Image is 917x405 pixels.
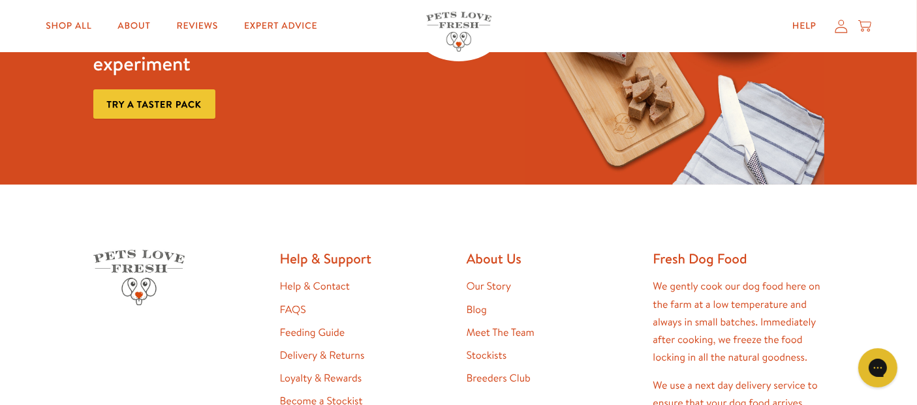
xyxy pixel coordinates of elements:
[467,371,531,385] a: Breeders Club
[280,250,451,267] h2: Help & Support
[166,13,228,39] a: Reviews
[426,12,491,52] img: Pets Love Fresh
[234,13,328,39] a: Expert Advice
[280,371,362,385] a: Loyalty & Rewards
[107,13,161,39] a: About
[467,325,535,340] a: Meet The Team
[852,344,904,392] iframe: Gorgias live chat messenger
[467,348,507,363] a: Stockists
[280,348,365,363] a: Delivery & Returns
[93,250,185,305] img: Pets Love Fresh
[782,13,827,39] a: Help
[35,13,102,39] a: Shop All
[467,279,512,293] a: Our Story
[280,279,350,293] a: Help & Contact
[280,325,345,340] a: Feeding Guide
[653,278,824,367] p: We gently cook our dog food here on the farm at a low temperature and always in small batches. Im...
[93,89,215,119] a: Try a taster pack
[467,303,487,317] a: Blog
[280,303,306,317] a: FAQS
[653,250,824,267] h2: Fresh Dog Food
[93,25,392,76] h3: Dog food that isn't a chemistry experiment
[467,250,638,267] h2: About Us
